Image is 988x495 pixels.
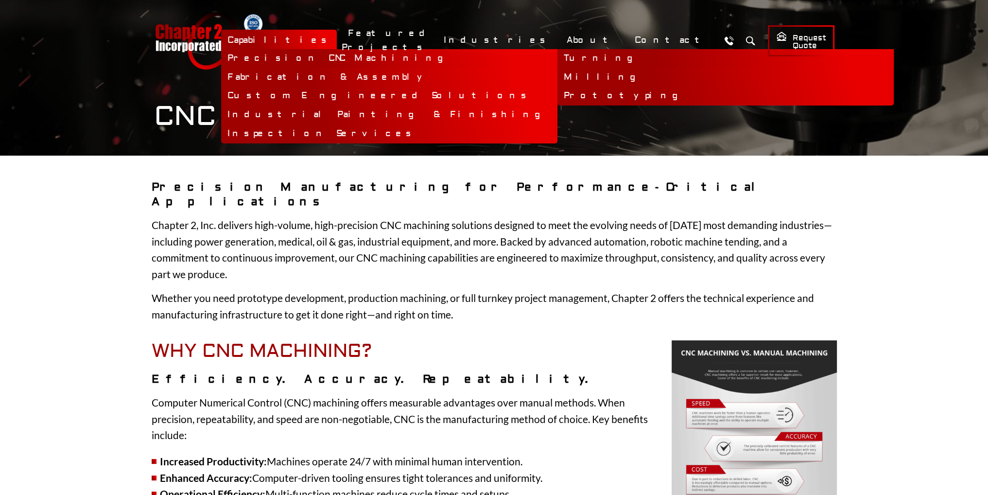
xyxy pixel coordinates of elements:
a: Industrial Painting & Finishing [221,106,557,124]
li: Machines operate 24/7 with minimal human intervention. [152,453,837,470]
p: Whether you need prototype development, production machining, or full turnkey project management,... [152,290,837,322]
strong: Increased Productivity: [160,455,267,467]
span: Request Quote [776,31,826,51]
a: Fabrication & Assembly [221,68,557,87]
h2: Why CNC Machining? [152,340,837,363]
a: Custom Engineered Solutions [221,87,557,106]
a: Precision CNC Machining [221,49,557,68]
strong: Efficiency. Accuracy. Repeatability. [152,372,596,386]
button: Search [742,32,760,50]
p: Computer Numerical Control (CNC) machining offers measurable advantages over manual methods. When... [152,394,837,443]
a: Chapter 2 Incorporated [154,12,237,70]
a: Call Us [720,32,738,50]
li: Computer-driven tooling ensures tight tolerances and uniformity. [152,470,837,486]
a: About [560,30,624,51]
a: Contact [628,30,715,51]
h1: CNC Machining Services [154,100,834,133]
a: Capabilities [221,30,337,51]
a: Turning [557,49,894,68]
a: Industries [437,30,555,51]
a: Milling [557,68,894,87]
a: Featured Projects [342,23,433,58]
strong: Enhanced Accuracy: [160,472,252,484]
strong: Precision Manufacturing for Performance-Critical Applications [152,180,765,209]
p: Chapter 2, Inc. delivers high-volume, high-precision CNC machining solutions designed to meet the... [152,217,837,282]
a: Prototyping [557,87,894,106]
a: Inspection Services [221,124,557,143]
a: Request Quote [768,25,834,56]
